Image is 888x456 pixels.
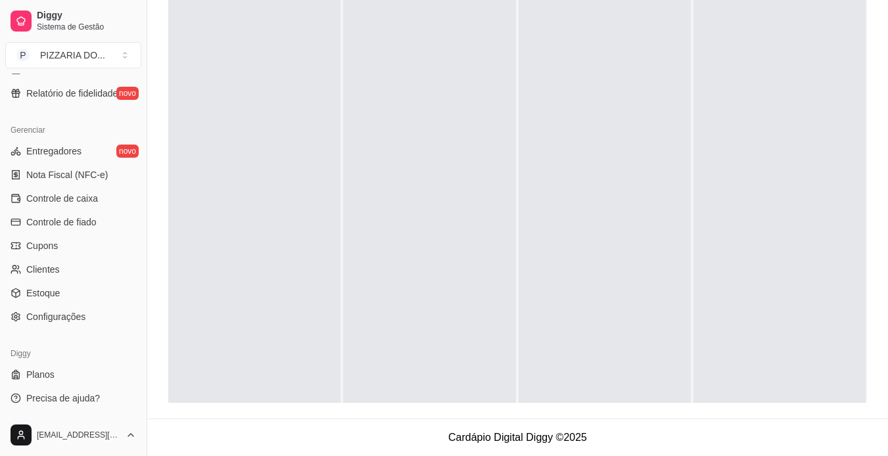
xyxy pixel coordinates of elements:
footer: Cardápio Digital Diggy © 2025 [147,419,888,456]
a: Precisa de ajuda? [5,388,141,409]
a: Clientes [5,259,141,280]
a: Entregadoresnovo [5,141,141,162]
span: Diggy [37,10,136,22]
span: P [16,49,30,62]
a: Configurações [5,306,141,327]
span: Entregadores [26,145,82,158]
button: Select a team [5,42,141,68]
a: Cupons [5,235,141,256]
div: PIZZARIA DO ... [40,49,105,62]
span: Sistema de Gestão [37,22,136,32]
span: Controle de caixa [26,192,98,205]
a: DiggySistema de Gestão [5,5,141,37]
span: Nota Fiscal (NFC-e) [26,168,108,181]
span: Clientes [26,263,60,276]
span: Controle de fiado [26,216,97,229]
a: Controle de caixa [5,188,141,209]
span: Planos [26,368,55,381]
span: Cupons [26,239,58,252]
span: Precisa de ajuda? [26,392,100,405]
span: Configurações [26,310,85,323]
a: Planos [5,364,141,385]
a: Estoque [5,283,141,304]
span: [EMAIL_ADDRESS][DOMAIN_NAME] [37,430,120,440]
span: Relatório de fidelidade [26,87,118,100]
span: Estoque [26,286,60,300]
button: [EMAIL_ADDRESS][DOMAIN_NAME] [5,419,141,451]
a: Relatório de fidelidadenovo [5,83,141,104]
div: Diggy [5,343,141,364]
a: Nota Fiscal (NFC-e) [5,164,141,185]
a: Controle de fiado [5,212,141,233]
div: Gerenciar [5,120,141,141]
